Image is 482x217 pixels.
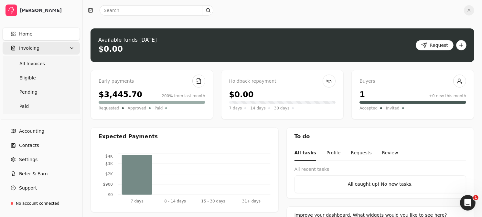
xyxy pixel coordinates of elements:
[295,146,316,161] button: All tasks
[229,78,336,85] div: Holdback repayment
[98,44,123,54] div: $0.00
[105,154,113,159] tspan: $4K
[19,89,37,96] span: Pending
[473,195,478,200] span: 1
[99,89,142,100] div: $3,445.70
[3,27,80,40] a: Home
[382,146,398,161] button: Review
[19,45,39,52] span: Invoicing
[103,182,112,187] tspan: $900
[4,100,79,113] a: Paid
[295,166,466,173] div: All recent tasks
[128,105,146,111] span: Approved
[3,181,80,194] button: Support
[19,170,48,177] span: Refer & Earn
[229,89,254,100] div: $0.00
[201,199,225,203] tspan: 15 - 30 days
[19,142,39,149] span: Contacts
[131,199,144,203] tspan: 7 days
[100,5,213,15] input: Search
[359,89,365,100] div: 1
[359,78,466,85] div: Buyers
[3,125,80,138] a: Accounting
[287,128,474,146] div: To do
[3,42,80,55] button: Invoicing
[300,181,461,188] div: All caught up! No new tasks.
[4,71,79,84] a: Eligible
[3,139,80,152] a: Contacts
[99,133,158,140] div: Expected Payments
[4,57,79,70] a: All Invoices
[19,60,45,67] span: All Invoices
[351,146,371,161] button: Requests
[164,199,186,203] tspan: 8 - 14 days
[98,36,157,44] div: Available funds [DATE]
[359,105,378,111] span: Accepted
[19,75,36,81] span: Eligible
[19,128,44,135] span: Accounting
[327,146,341,161] button: Profile
[250,105,265,111] span: 14 days
[3,153,80,166] a: Settings
[3,167,80,180] button: Refer & Earn
[386,105,399,111] span: Invited
[4,86,79,98] a: Pending
[155,105,163,111] span: Paid
[416,40,454,50] button: Request
[19,156,37,163] span: Settings
[464,5,474,15] button: A
[429,93,466,99] div: +0 new this month
[274,105,289,111] span: 30 days
[20,7,77,14] div: [PERSON_NAME]
[19,185,37,191] span: Support
[99,105,119,111] span: Requested
[242,199,261,203] tspan: 31+ days
[3,198,80,209] a: No account connected
[105,172,113,176] tspan: $2K
[19,103,29,110] span: Paid
[229,105,242,111] span: 7 days
[460,195,476,211] iframe: Intercom live chat
[108,192,113,197] tspan: $0
[16,201,59,206] div: No account connected
[162,93,205,99] div: 200% from last month
[99,78,205,85] div: Early payments
[105,161,113,166] tspan: $3K
[19,31,32,37] span: Home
